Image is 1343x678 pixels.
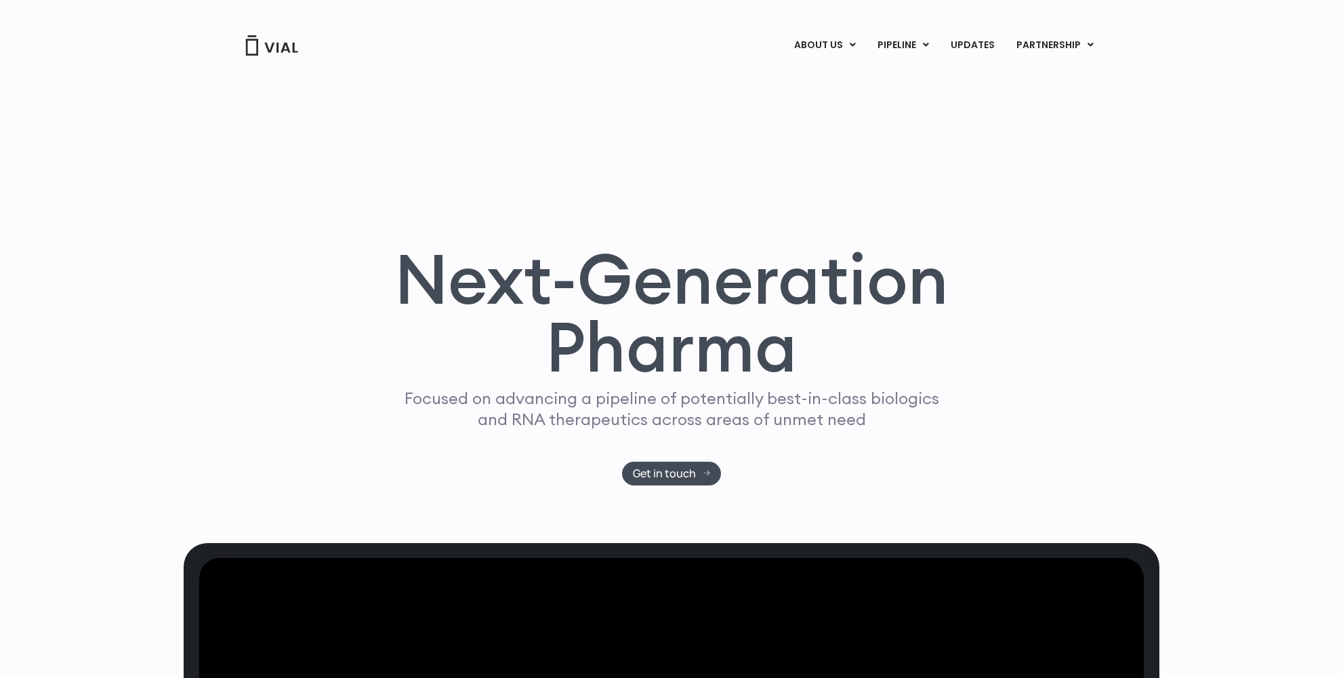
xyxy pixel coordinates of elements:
[633,468,696,479] span: Get in touch
[783,34,866,57] a: ABOUT USMenu Toggle
[398,388,945,430] p: Focused on advancing a pipeline of potentially best-in-class biologics and RNA therapeutics acros...
[867,34,939,57] a: PIPELINEMenu Toggle
[378,245,965,382] h1: Next-Generation Pharma
[622,462,722,485] a: Get in touch
[245,35,299,56] img: Vial Logo
[940,34,1005,57] a: UPDATES
[1006,34,1104,57] a: PARTNERSHIPMenu Toggle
